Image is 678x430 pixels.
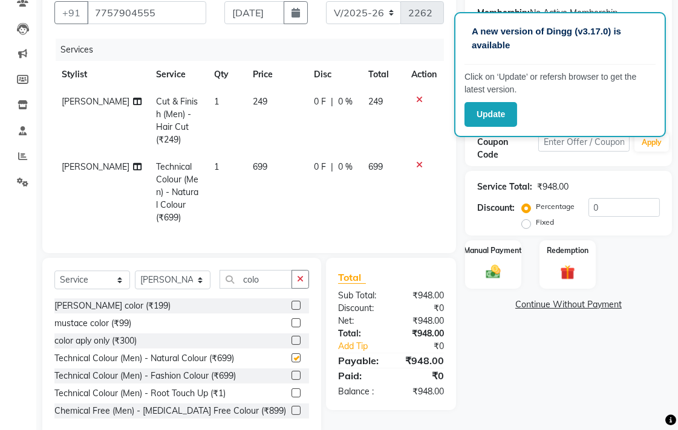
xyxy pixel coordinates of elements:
div: color aply only (₹300) [54,335,137,347]
div: ₹948.00 [391,353,454,368]
div: Coupon Code [477,136,538,161]
div: Sub Total: [329,289,391,302]
a: Add Tip [329,340,402,353]
div: Total: [329,327,391,340]
div: ₹948.00 [391,315,454,327]
label: Fixed [536,217,554,228]
span: 0 F [314,95,326,108]
span: 1 [214,161,219,172]
div: Technical Colour (Men) - Root Touch Up (₹1) [54,387,226,400]
span: | [331,161,333,173]
div: Payable: [329,353,391,368]
div: Chemical Free (Men) - [MEDICAL_DATA] Free Colour (₹899) [54,405,286,417]
th: Disc [307,61,361,88]
div: No Active Membership [477,7,660,19]
span: 249 [253,96,267,107]
div: Services [56,39,453,61]
div: ₹948.00 [391,385,454,398]
span: | [331,95,333,108]
img: _gift.svg [556,263,580,281]
div: Technical Colour (Men) - Natural Colour (₹699) [54,352,234,365]
p: A new version of Dingg (v3.17.0) is available [472,25,648,52]
div: Discount: [477,202,515,214]
div: ₹948.00 [391,327,454,340]
label: Redemption [547,245,588,256]
th: Action [404,61,444,88]
th: Price [246,61,307,88]
button: Update [464,102,517,127]
div: Discount: [329,302,391,315]
div: [PERSON_NAME] color (₹199) [54,300,171,312]
span: 699 [368,161,383,172]
div: Balance : [329,385,391,398]
button: Apply [634,133,669,152]
div: ₹948.00 [391,289,454,302]
input: Search or Scan [220,270,292,289]
th: Stylist [54,61,149,88]
div: Paid: [329,368,391,383]
input: Search by Name/Mobile/Email/Code [87,1,206,24]
button: +91 [54,1,88,24]
span: 0 % [338,161,353,173]
th: Qty [207,61,246,88]
span: [PERSON_NAME] [62,161,129,172]
label: Manual Payment [464,245,523,256]
div: ₹0 [402,340,453,353]
span: 249 [368,96,383,107]
div: mustace color (₹99) [54,317,131,330]
span: Total [338,271,366,284]
div: Service Total: [477,181,532,193]
span: Technical Colour (Men) - Natural Colour (₹699) [156,161,198,223]
th: Service [149,61,207,88]
span: Cut & Finish (Men) - Hair Cut (₹249) [156,96,198,145]
span: [PERSON_NAME] [62,96,129,107]
span: 1 [214,96,219,107]
label: Percentage [536,201,575,212]
span: 0 % [338,95,353,108]
div: ₹0 [391,302,454,315]
p: Click on ‘Update’ or refersh browser to get the latest version. [464,71,656,96]
th: Total [361,61,404,88]
img: _cash.svg [481,263,506,280]
div: ₹948.00 [537,181,569,193]
div: Technical Colour (Men) - Fashion Colour (₹699) [54,370,236,382]
div: ₹0 [391,368,454,383]
span: 699 [253,161,267,172]
div: Membership: [477,7,530,19]
span: 0 F [314,161,326,173]
a: Continue Without Payment [468,298,670,311]
div: Net: [329,315,391,327]
input: Enter Offer / Coupon Code [538,133,630,152]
